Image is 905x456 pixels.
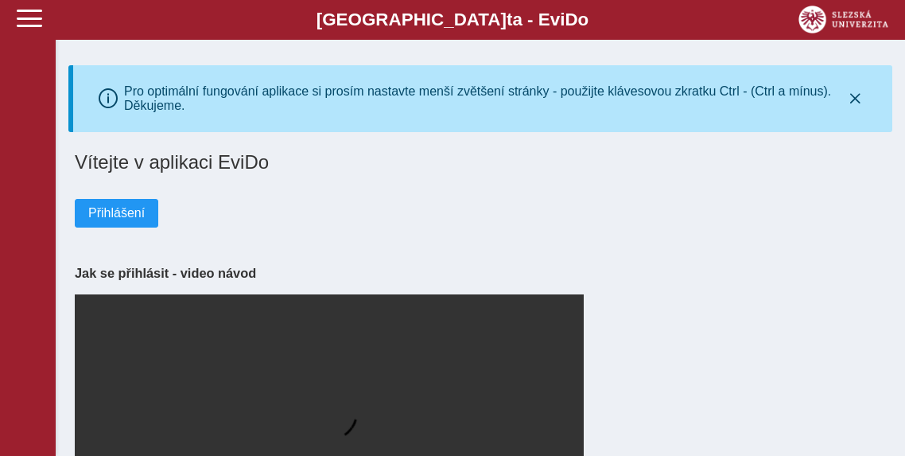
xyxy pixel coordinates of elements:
span: Přihlášení [88,206,145,220]
h3: Jak se přihlásit - video návod [75,266,886,281]
img: logo_web_su.png [798,6,888,33]
b: [GEOGRAPHIC_DATA] a - Evi [48,10,857,30]
span: D [565,10,577,29]
h1: Vítejte v aplikaci EviDo [75,151,886,173]
span: t [507,10,512,29]
div: Pro optimální fungování aplikace si prosím nastavte menší zvětšení stránky - použijte klávesovou ... [124,84,843,113]
span: o [578,10,589,29]
button: Přihlášení [75,199,158,228]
